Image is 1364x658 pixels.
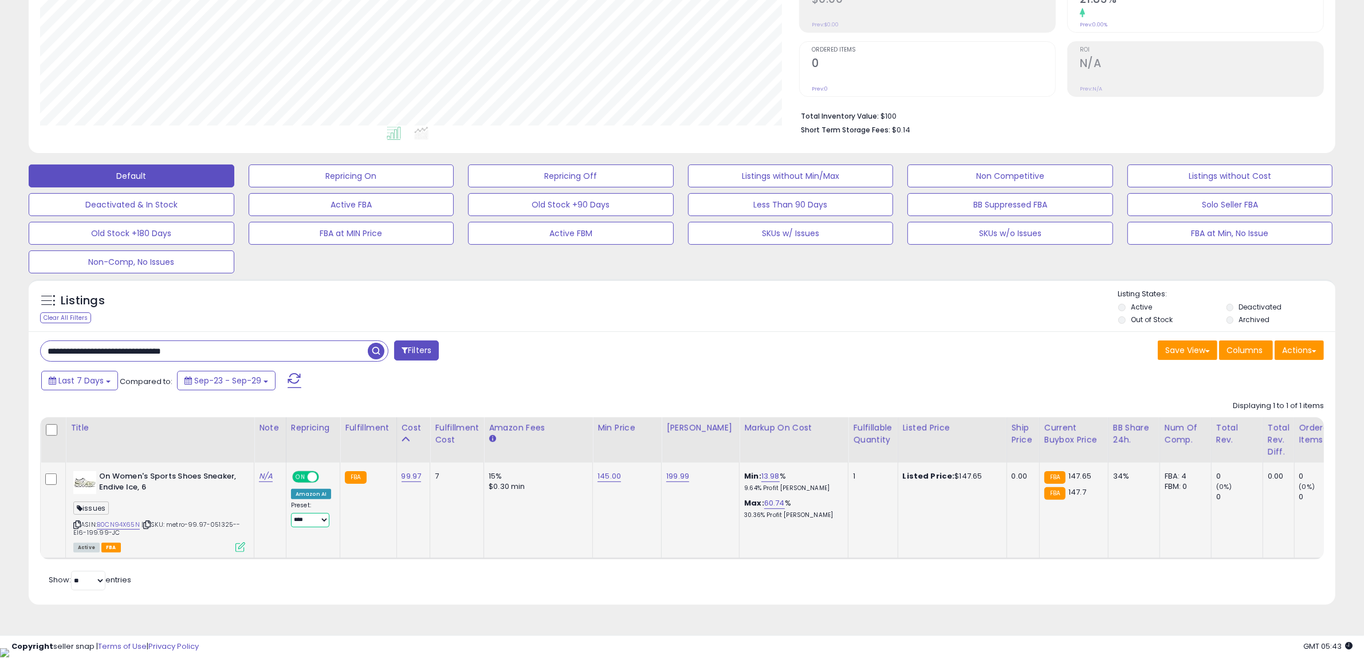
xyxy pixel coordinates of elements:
span: Sep-23 - Sep-29 [194,375,261,386]
label: Deactivated [1239,302,1282,312]
button: Non-Comp, No Issues [29,250,234,273]
button: Listings without Min/Max [688,164,894,187]
div: $147.65 [903,471,998,481]
button: Solo Seller FBA [1127,193,1333,216]
div: Fulfillment [345,422,391,434]
div: 0 [1299,492,1346,502]
div: Markup on Cost [744,422,843,434]
button: SKUs w/o Issues [907,222,1113,245]
h2: 0 [812,57,1055,72]
div: 15% [489,471,584,481]
button: FBA at MIN Price [249,222,454,245]
div: 0 [1216,492,1263,502]
small: FBA [1044,487,1066,500]
a: Terms of Use [98,641,147,652]
span: Ordered Items [812,47,1055,53]
button: Non Competitive [907,164,1113,187]
th: The percentage added to the cost of goods (COGS) that forms the calculator for Min & Max prices. [740,417,848,463]
div: 1 [853,471,889,481]
div: FBM: 0 [1165,481,1202,492]
div: Fulfillable Quantity [853,422,893,446]
div: % [744,498,839,519]
button: Active FBA [249,193,454,216]
span: FBA [101,543,121,553]
div: Num of Comp. [1165,422,1206,446]
a: 13.98 [761,471,780,482]
span: | SKU: metro-99.97-051325--EI6-199.99-JC [73,520,241,537]
b: Total Inventory Value: [801,111,879,121]
div: Ship Price [1012,422,1035,446]
strong: Copyright [11,641,53,652]
b: On Women's Sports Shoes Sneaker, Endive Ice, 6 [99,471,238,495]
label: Archived [1239,315,1270,324]
button: Default [29,164,234,187]
div: 0.00 [1012,471,1031,481]
div: FBA: 4 [1165,471,1202,481]
small: Prev: 0.00% [1080,21,1107,28]
div: 7 [435,471,475,481]
span: Compared to: [120,376,172,387]
div: Title [70,422,249,434]
a: 145.00 [598,471,621,482]
div: 0.00 [1268,471,1286,481]
div: 0 [1216,471,1263,481]
div: Min Price [598,422,657,434]
a: Privacy Policy [148,641,199,652]
span: OFF [317,472,336,482]
button: FBA at Min, No Issue [1127,222,1333,245]
h2: N/A [1080,57,1323,72]
small: FBA [1044,471,1066,484]
div: Displaying 1 to 1 of 1 items [1233,401,1324,412]
div: % [744,471,839,492]
button: Sep-23 - Sep-29 [177,371,276,390]
button: SKUs w/ Issues [688,222,894,245]
div: Preset: [291,502,331,527]
small: Prev: 0 [812,85,828,92]
div: Amazon AI [291,489,331,499]
a: B0CN94X65N [97,520,140,530]
div: Listed Price [903,422,1002,434]
span: ROI [1080,47,1323,53]
span: Last 7 Days [58,375,104,386]
b: Max: [744,498,764,508]
p: 30.36% Profit [PERSON_NAME] [744,511,839,519]
span: All listings currently available for purchase on Amazon [73,543,100,553]
span: 2025-10-7 05:43 GMT [1303,641,1353,652]
div: Total Rev. [1216,422,1258,446]
div: ASIN: [73,471,245,551]
a: 199.99 [666,471,689,482]
button: Filters [394,340,439,361]
div: seller snap | | [11,641,199,652]
button: Repricing Off [468,164,674,187]
span: Show: entries [49,574,131,585]
div: Note [259,422,281,434]
h5: Listings [61,293,105,309]
p: 9.64% Profit [PERSON_NAME] [744,484,839,492]
span: 147.7 [1068,487,1086,498]
small: Prev: $0.00 [812,21,839,28]
label: Out of Stock [1131,315,1173,324]
p: Listing States: [1118,289,1335,300]
small: Amazon Fees. [489,434,496,444]
button: Actions [1275,340,1324,360]
div: Clear All Filters [40,312,91,323]
small: (0%) [1299,482,1315,491]
button: Less Than 90 Days [688,193,894,216]
small: FBA [345,471,366,484]
button: Last 7 Days [41,371,118,390]
li: $100 [801,108,1315,122]
a: 60.74 [764,498,785,509]
div: Repricing [291,422,335,434]
small: (0%) [1216,482,1232,491]
span: issues [73,502,109,515]
button: Old Stock +180 Days [29,222,234,245]
div: Cost [402,422,426,434]
button: Active FBM [468,222,674,245]
label: Active [1131,302,1152,312]
b: Short Term Storage Fees: [801,125,890,135]
button: Old Stock +90 Days [468,193,674,216]
div: [PERSON_NAME] [666,422,734,434]
div: Amazon Fees [489,422,588,434]
button: Repricing On [249,164,454,187]
small: Prev: N/A [1080,85,1102,92]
